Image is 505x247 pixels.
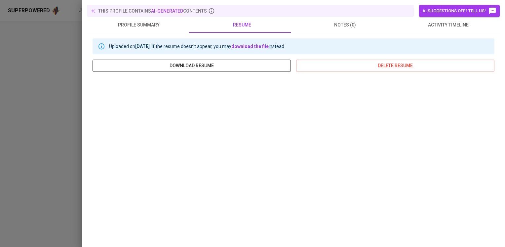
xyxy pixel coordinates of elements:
[91,21,186,29] span: profile summary
[296,60,494,72] button: delete resume
[109,40,285,52] div: Uploaded on . If the resume doesn't appear, you may instead.
[422,7,496,15] span: AI suggestions off? Tell us!
[194,21,290,29] span: resume
[93,60,291,72] button: download resume
[135,44,150,49] b: [DATE]
[231,44,269,49] a: download the file
[297,21,393,29] span: notes (0)
[98,62,286,70] span: download resume
[419,5,500,17] button: AI suggestions off? Tell us!
[151,8,183,14] span: AI-generated
[301,62,489,70] span: delete resume
[401,21,496,29] span: activity timeline
[98,8,207,14] p: this profile contains contents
